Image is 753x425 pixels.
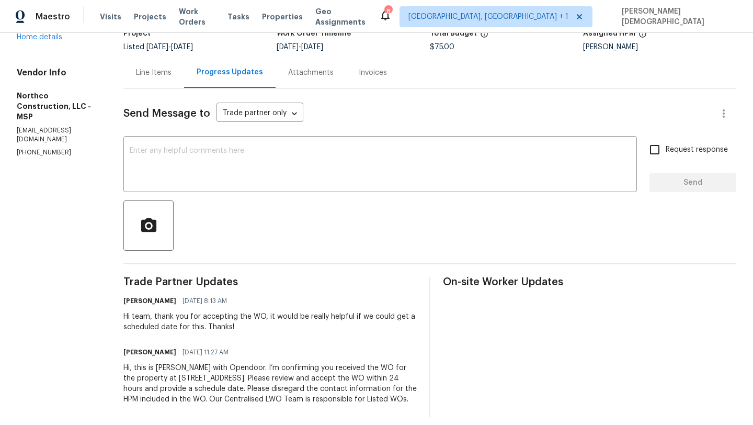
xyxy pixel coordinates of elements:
[262,12,303,22] span: Properties
[123,43,193,51] span: Listed
[583,43,736,51] div: [PERSON_NAME]
[277,30,351,37] h5: Work Order Timeline
[583,30,635,37] h5: Assigned HPM
[408,12,568,22] span: [GEOGRAPHIC_DATA], [GEOGRAPHIC_DATA] + 1
[430,30,477,37] h5: Total Budget
[123,30,151,37] h5: Project
[136,68,172,78] div: Line Items
[123,108,210,119] span: Send Message to
[146,43,193,51] span: -
[480,30,488,43] span: The total cost of line items that have been proposed by Opendoor. This sum includes line items th...
[384,6,392,17] div: 8
[17,91,98,122] h5: Northco Construction, LLC - MSP
[100,12,121,22] span: Visits
[146,43,168,51] span: [DATE]
[197,67,263,77] div: Progress Updates
[171,43,193,51] span: [DATE]
[277,43,323,51] span: -
[123,311,417,332] div: Hi team, thank you for accepting the WO, it would be really helpful if we could get a scheduled d...
[17,126,98,144] p: [EMAIL_ADDRESS][DOMAIN_NAME]
[430,43,454,51] span: $75.00
[17,148,98,157] p: [PHONE_NUMBER]
[123,363,417,405] div: Hi, this is [PERSON_NAME] with Opendoor. I’m confirming you received the WO for the property at [...
[227,13,249,20] span: Tasks
[36,12,70,22] span: Maestro
[182,296,227,306] span: [DATE] 8:13 AM
[359,68,387,78] div: Invoices
[277,43,299,51] span: [DATE]
[123,347,176,357] h6: [PERSON_NAME]
[288,68,334,78] div: Attachments
[618,6,737,27] span: [PERSON_NAME][DEMOGRAPHIC_DATA]
[443,277,736,287] span: On-site Worker Updates
[123,277,417,287] span: Trade Partner Updates
[315,6,367,27] span: Geo Assignments
[666,144,728,155] span: Request response
[17,33,62,41] a: Home details
[17,68,98,78] h4: Vendor Info
[179,6,215,27] span: Work Orders
[638,30,647,43] span: The hpm assigned to this work order.
[134,12,166,22] span: Projects
[301,43,323,51] span: [DATE]
[216,105,303,122] div: Trade partner only
[123,296,176,306] h6: [PERSON_NAME]
[182,347,229,357] span: [DATE] 11:27 AM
